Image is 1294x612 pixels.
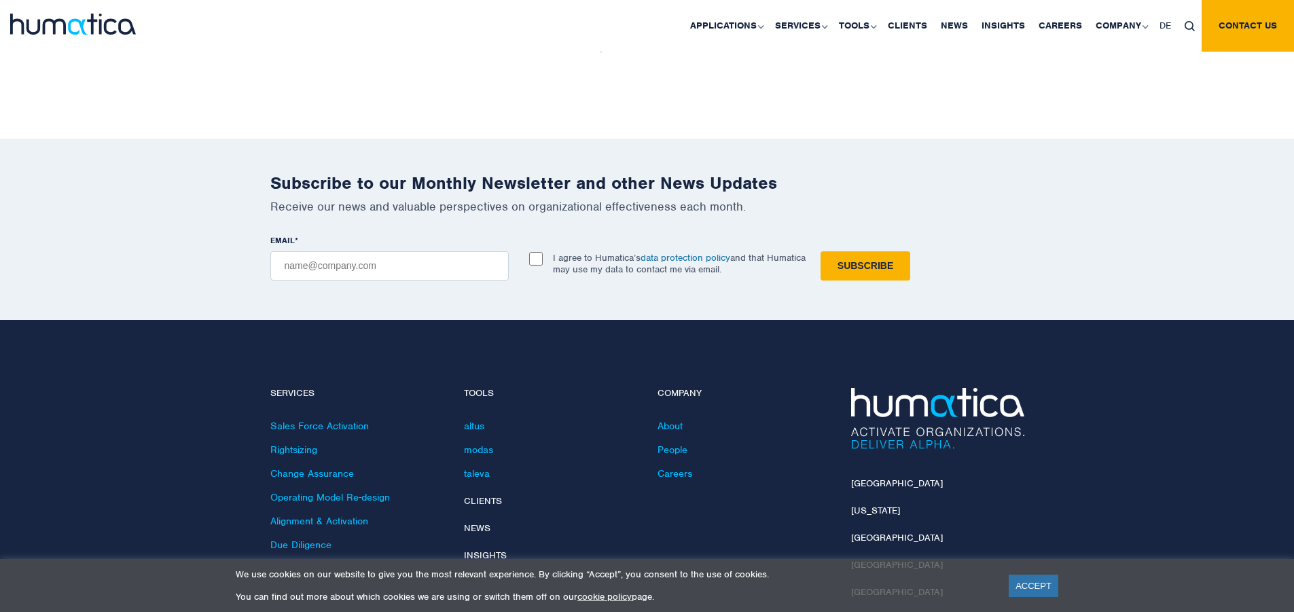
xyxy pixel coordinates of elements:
a: Careers [658,467,692,480]
a: altus [464,420,484,432]
h4: Tools [464,388,637,399]
a: Rightsizing [270,444,317,456]
p: We use cookies on our website to give you the most relevant experience. By clicking “Accept”, you... [236,569,992,580]
a: ACCEPT [1009,575,1058,597]
a: Clients [464,495,502,507]
h4: Services [270,388,444,399]
h4: Company [658,388,831,399]
a: data protection policy [641,252,730,264]
a: Insights [464,550,507,561]
a: [GEOGRAPHIC_DATA] [851,478,943,489]
span: EMAIL [270,235,295,246]
a: Change Assurance [270,467,354,480]
a: People [658,444,687,456]
a: Due Diligence [270,539,331,551]
a: cookie policy [577,591,632,602]
a: modas [464,444,493,456]
img: Humatica [851,388,1024,449]
input: Subscribe [821,251,910,281]
span: DE [1160,20,1171,31]
h2: Subscribe to our Monthly Newsletter and other News Updates [270,173,1024,194]
a: Sales Force Activation [270,420,369,432]
a: [US_STATE] [851,505,900,516]
a: taleva [464,467,490,480]
p: Receive our news and valuable perspectives on organizational effectiveness each month. [270,199,1024,214]
a: About [658,420,683,432]
p: I agree to Humatica’s and that Humatica may use my data to contact me via email. [553,252,806,275]
p: You can find out more about which cookies we are using or switch them off on our page. [236,591,992,602]
a: [GEOGRAPHIC_DATA] [851,532,943,543]
img: logo [10,14,136,35]
input: I agree to Humatica’sdata protection policyand that Humatica may use my data to contact me via em... [529,252,543,266]
a: Operating Model Re-design [270,491,390,503]
img: search_icon [1185,21,1195,31]
input: name@company.com [270,251,509,281]
a: Alignment & Activation [270,515,368,527]
a: News [464,522,490,534]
